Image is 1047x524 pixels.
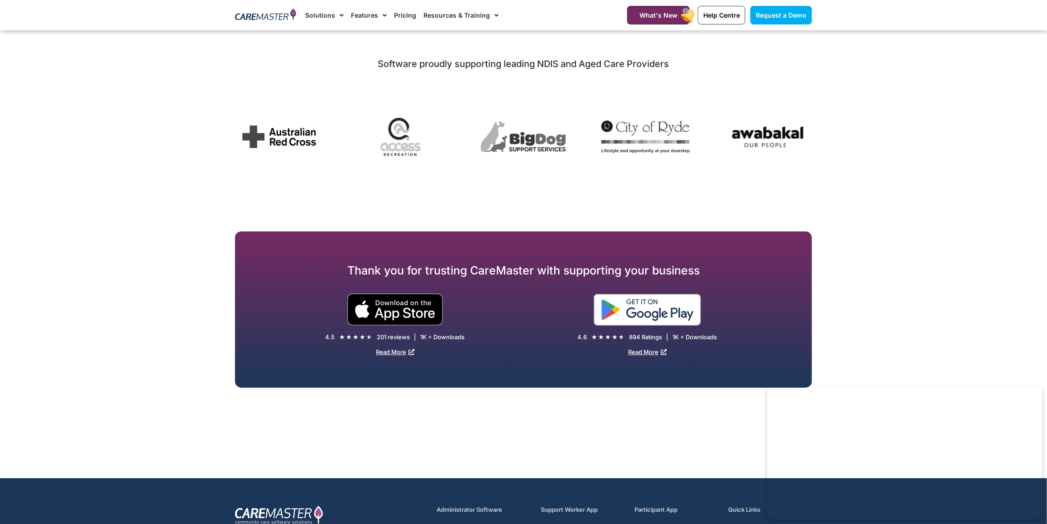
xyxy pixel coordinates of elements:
a: Read More [628,348,667,356]
i: ★ [599,332,605,342]
div: Software proudly supporting leading NDIS and Aged Care Providers [235,58,812,69]
i: ★ [346,332,352,342]
span: Help Centre [703,11,740,19]
img: small black download on the apple app store button. [347,293,443,326]
div: 894 Ratings | 1K + Downloads [629,333,717,341]
div: 3 / 7 [724,118,812,159]
img: CareMaster Logo [235,9,296,22]
i: ★ [592,332,598,342]
h5: Participant App [635,505,718,514]
img: Access Recreation, a CareMaster NDIS CRM client, delivers comprehensive, support services for div... [357,104,446,170]
i: ★ [367,332,373,342]
div: 7 / 7 [357,104,446,173]
div: 2 / 7 [601,120,690,156]
div: 4.5/5 [340,332,373,342]
iframe: Popup CTA [767,386,1042,519]
i: ★ [353,332,359,342]
span: Request a Demo [756,11,807,19]
div: Image Carousel [235,104,812,173]
img: BigDog Support Services uses CareMaster NDIS Software to manage their disability support business... [480,120,568,154]
i: ★ [619,332,625,342]
a: Request a Demo [750,6,812,24]
i: ★ [360,332,366,342]
a: Help Centre [698,6,745,24]
div: 1 / 7 [480,120,568,157]
div: 4.6 [578,333,587,341]
div: Thank you for trusting CareMaster with supporting your business [235,263,812,278]
h5: Quick Links [729,505,812,514]
img: City of Ryde City Council uses CareMaster CRM to manage provider operations, specialising in dive... [601,120,690,153]
img: Awabakal uses CareMaster NDIS Software to streamline management of culturally appropriate care su... [724,118,812,156]
i: ★ [612,332,618,342]
img: Australian Red Cross uses CareMaster CRM software to manage their service and community support f... [235,118,323,155]
div: 4.6/5 [592,332,625,342]
i: ★ [340,332,346,342]
div: 4.5 [326,333,335,341]
h5: Support Worker App [541,505,624,514]
div: 201 reviews | 1K + Downloads [377,333,465,341]
img: "Get is on" Black Google play button. [594,294,701,326]
h5: Administrator Software [437,505,530,514]
span: What's New [639,11,677,19]
a: Read More [376,348,414,356]
div: 6 / 7 [235,118,323,158]
i: ★ [605,332,611,342]
a: What's New [627,6,690,24]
